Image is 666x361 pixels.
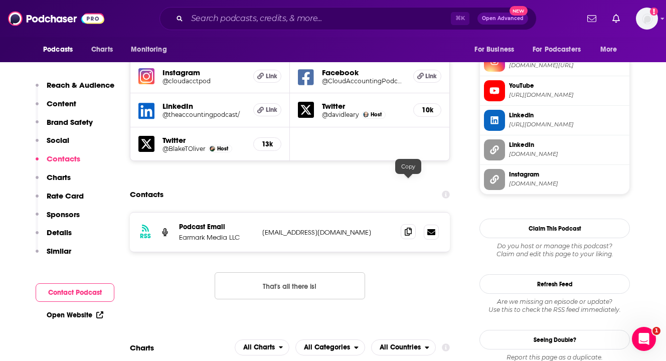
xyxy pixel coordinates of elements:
[479,330,630,349] a: Seeing Double?
[36,210,80,228] button: Sponsors
[371,339,436,355] h2: Countries
[187,11,451,27] input: Search podcasts, credits, & more...
[322,77,405,85] a: @CloudAccountingPodcast
[253,70,281,83] a: Link
[36,283,114,302] button: Contact Podcast
[235,339,290,355] h2: Platforms
[533,43,581,57] span: For Podcasters
[636,8,658,30] img: User Profile
[262,228,393,237] p: [EMAIL_ADDRESS][DOMAIN_NAME]
[395,159,421,174] div: Copy
[36,246,71,265] button: Similar
[36,228,72,246] button: Details
[262,140,273,148] h5: 13k
[47,172,71,182] p: Charts
[36,40,86,59] button: open menu
[253,103,281,116] a: Link
[380,344,421,351] span: All Countries
[36,117,93,136] button: Brand Safety
[510,6,528,16] span: New
[47,99,76,108] p: Content
[422,106,433,114] h5: 10k
[91,43,113,57] span: Charts
[295,339,365,355] button: open menu
[608,10,624,27] a: Show notifications dropdown
[47,228,72,237] p: Details
[36,154,80,172] button: Contacts
[509,170,625,179] span: Instagram
[371,111,382,118] span: Host
[477,13,528,25] button: Open AdvancedNew
[162,111,245,118] a: @theaccountingpodcast/
[652,327,660,335] span: 1
[484,169,625,190] a: Instagram[DOMAIN_NAME]
[47,246,71,256] p: Similar
[650,8,658,16] svg: Add a profile image
[451,12,469,25] span: ⌘ K
[509,81,625,90] span: YouTube
[36,135,69,154] button: Social
[583,10,600,27] a: Show notifications dropdown
[322,101,405,111] h5: Twitter
[526,40,595,59] button: open menu
[210,146,215,151] a: Blake Oliver
[484,139,625,160] a: LinkedIn[DOMAIN_NAME]
[217,145,228,152] span: Host
[484,110,625,131] a: Linkedin[URL][DOMAIN_NAME]
[36,172,71,191] button: Charts
[593,40,630,59] button: open menu
[479,242,630,250] span: Do you host or manage this podcast?
[47,80,114,90] p: Reach & Audience
[482,16,524,21] span: Open Advanced
[509,62,625,69] span: instagram.com/cloudacctpod
[124,40,180,59] button: open menu
[138,68,154,84] img: iconImage
[304,344,350,351] span: All Categories
[36,80,114,99] button: Reach & Audience
[295,339,365,355] h2: Categories
[636,8,658,30] span: Logged in as AparnaKulkarni
[467,40,527,59] button: open menu
[479,274,630,294] button: Refresh Feed
[43,43,73,57] span: Podcasts
[162,135,245,145] h5: Twitter
[479,219,630,238] button: Claim This Podcast
[363,112,369,117] img: David Leary
[8,9,104,28] img: Podchaser - Follow, Share and Rate Podcasts
[162,77,245,85] a: @cloudacctpod
[159,7,537,30] div: Search podcasts, credits, & more...
[235,339,290,355] button: open menu
[509,180,625,188] span: instagram.com
[131,43,166,57] span: Monitoring
[266,106,277,114] span: Link
[47,191,84,201] p: Rate Card
[162,145,206,152] a: @BlakeTOliver
[322,68,405,77] h5: Facebook
[474,43,514,57] span: For Business
[85,40,119,59] a: Charts
[484,80,625,101] a: YouTube[URL][DOMAIN_NAME]
[47,210,80,219] p: Sponsors
[36,99,76,117] button: Content
[215,272,365,299] button: Nothing here.
[47,117,93,127] p: Brand Safety
[322,111,359,118] a: @davidleary
[413,70,441,83] a: Link
[47,154,80,163] p: Contacts
[479,298,630,314] div: Are we missing an episode or update? Use this to check the RSS feed immediately.
[36,191,84,210] button: Rate Card
[179,223,254,231] p: Podcast Email
[425,72,437,80] span: Link
[47,311,103,319] a: Open Website
[632,327,656,351] iframe: Intercom live chat
[130,185,163,204] h2: Contacts
[130,343,154,352] h2: Charts
[47,135,69,145] p: Social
